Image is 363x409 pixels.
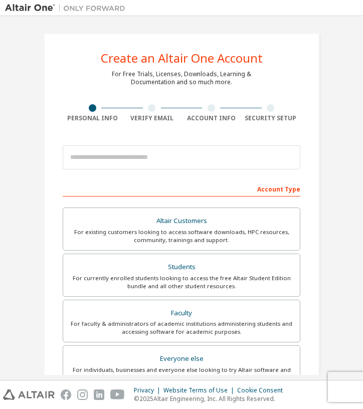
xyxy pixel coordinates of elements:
div: For individuals, businesses and everyone else looking to try Altair software and explore our prod... [69,366,294,382]
div: Personal Info [63,114,122,122]
div: For Free Trials, Licenses, Downloads, Learning & Documentation and so much more. [112,70,251,86]
div: For currently enrolled students looking to access the free Altair Student Edition bundle and all ... [69,274,294,290]
div: Students [69,260,294,274]
div: For faculty & administrators of academic institutions administering students and accessing softwa... [69,320,294,336]
img: instagram.svg [77,389,88,400]
div: Verify Email [122,114,182,122]
p: © 2025 Altair Engineering, Inc. All Rights Reserved. [134,394,289,403]
div: Faculty [69,306,294,320]
div: Privacy [134,386,163,394]
img: Altair One [5,3,130,13]
div: Account Info [181,114,241,122]
div: Create an Altair One Account [101,52,263,64]
img: altair_logo.svg [3,389,55,400]
img: linkedin.svg [94,389,104,400]
div: Website Terms of Use [163,386,237,394]
div: Account Type [63,180,300,196]
img: youtube.svg [110,389,125,400]
div: Everyone else [69,352,294,366]
div: For existing customers looking to access software downloads, HPC resources, community, trainings ... [69,228,294,244]
div: Security Setup [241,114,301,122]
div: Altair Customers [69,214,294,228]
img: facebook.svg [61,389,71,400]
div: Cookie Consent [237,386,289,394]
